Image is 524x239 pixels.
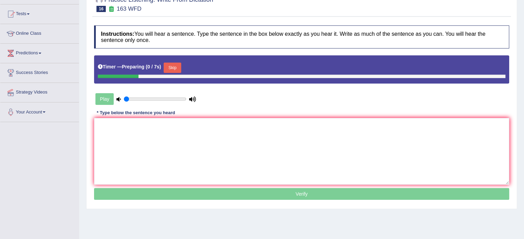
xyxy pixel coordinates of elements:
a: Strategy Videos [0,83,79,100]
small: Exam occurring question [107,6,115,12]
button: Skip [164,63,181,73]
h5: Timer — [98,64,161,69]
div: * Type below the sentence you heard [94,109,178,116]
b: Preparing [122,64,144,69]
a: Your Account [0,102,79,120]
b: 0 / 7s [147,64,160,69]
a: Predictions [0,44,79,61]
b: Instructions: [101,31,134,37]
a: Tests [0,4,79,22]
small: 163 WFD [117,6,142,12]
h4: You will hear a sentence. Type the sentence in the box below exactly as you hear it. Write as muc... [94,25,509,48]
a: Online Class [0,24,79,41]
b: ( [146,64,147,69]
span: 16 [96,6,106,12]
b: ) [160,64,161,69]
a: Success Stories [0,63,79,80]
